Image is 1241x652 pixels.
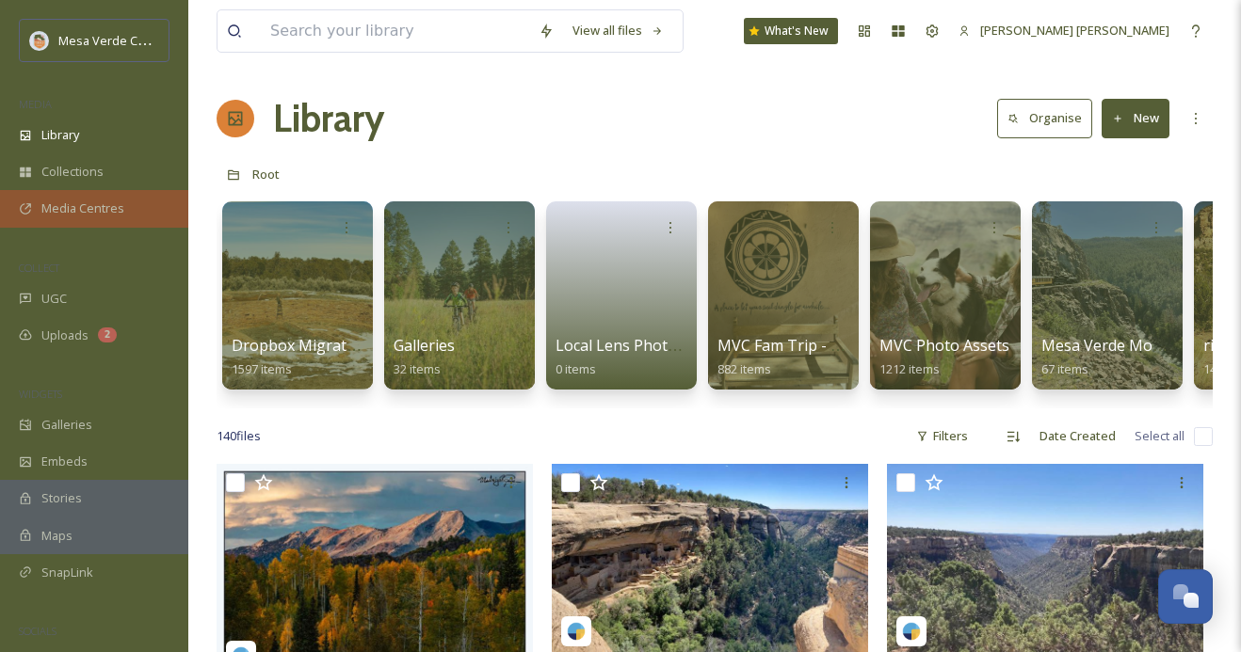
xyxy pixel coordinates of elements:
span: [PERSON_NAME] [PERSON_NAME] [980,22,1169,39]
a: MVC Fam Trip - [DATE]882 items [717,337,880,377]
a: Galleries32 items [394,337,455,377]
span: 67 items [1041,360,1088,377]
span: Embeds [41,453,88,470]
span: Galleries [394,335,455,356]
span: 882 items [717,360,771,377]
span: WIDGETS [19,387,62,401]
a: Library [273,90,384,147]
div: Date Created [1030,418,1125,454]
a: Root [252,163,280,185]
span: Mesa Verde Country [58,31,174,49]
span: Local Lens Photo & Video Contest [556,335,794,356]
span: UGC [41,290,67,308]
div: 2 [98,327,117,342]
span: 1212 items [879,360,940,377]
a: Local Lens Photo & Video Contest0 items [556,337,794,377]
span: MVC Fam Trip - [DATE] [717,335,880,356]
img: snapsea-logo.png [902,622,921,641]
img: MVC%20SnapSea%20logo%20%281%29.png [30,31,49,50]
span: 140 file s [217,427,261,445]
a: View all files [563,12,673,49]
span: Select all [1135,427,1185,445]
span: Dropbox Migration [232,335,369,356]
img: snapsea-logo.png [567,622,586,641]
button: Organise [997,99,1092,137]
span: Uploads [41,326,89,344]
span: Media Centres [41,199,124,217]
span: MEDIA [19,97,52,111]
span: Stories [41,489,82,507]
span: COLLECT [19,261,59,275]
input: Search your library [261,10,529,52]
a: Dropbox Migration1597 items [232,337,369,377]
span: Maps [41,527,73,545]
span: 32 items [394,360,441,377]
span: MVC Photo Assets [879,335,1009,356]
span: Galleries [41,416,92,434]
a: What's New [744,18,838,44]
span: Library [41,126,79,144]
span: 1597 items [232,360,292,377]
button: New [1102,99,1169,137]
a: MVC Photo Assets1212 items [879,337,1009,377]
span: SOCIALS [19,624,56,638]
span: SnapLink [41,564,93,581]
span: Root [252,166,280,183]
span: 0 items [556,360,596,377]
div: Filters [907,418,977,454]
a: [PERSON_NAME] [PERSON_NAME] [949,12,1179,49]
span: Collections [41,163,104,181]
button: Open Chat [1158,569,1213,624]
